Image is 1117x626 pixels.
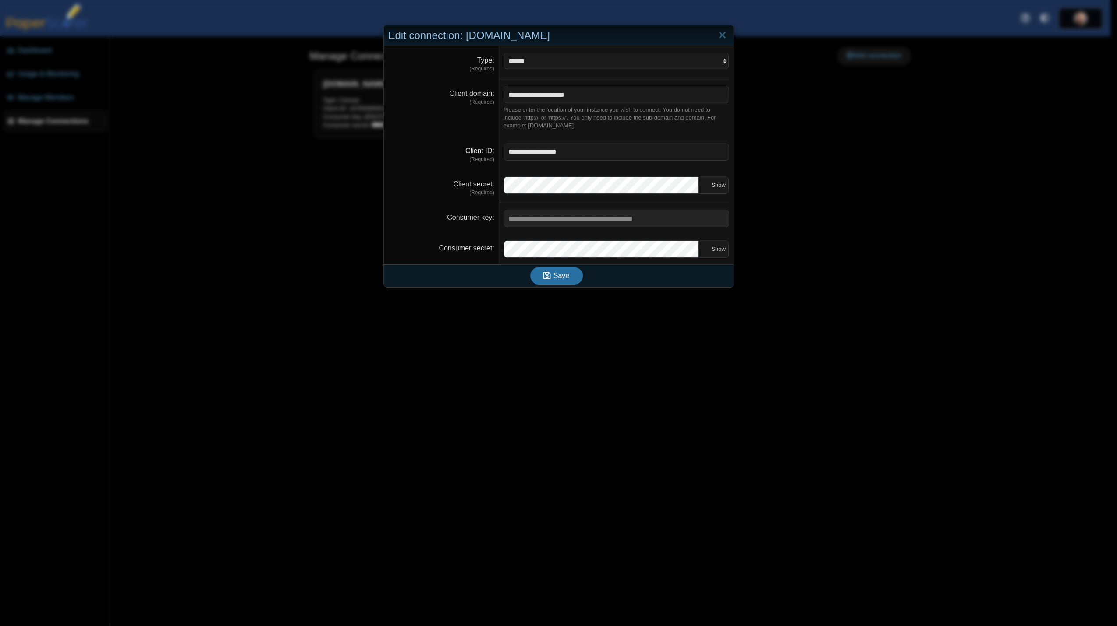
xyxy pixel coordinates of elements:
[388,65,494,73] dfn: (Required)
[384,25,734,46] div: Edit connection: [DOMAIN_NAME]
[553,272,569,279] span: Save
[465,147,494,155] label: Client ID
[477,56,494,64] label: Type
[530,267,583,285] button: Save
[716,28,729,43] a: Close
[504,106,729,130] div: Please enter the location of your instance you wish to connect. You do not need to include 'http:...
[453,180,494,188] label: Client secret
[388,156,494,163] dfn: (Required)
[447,214,494,221] label: Consumer key
[450,90,494,97] label: Client domain
[709,182,726,188] span: Show
[388,189,494,197] dfn: (Required)
[439,244,494,252] label: Consumer secret
[388,98,494,106] dfn: (Required)
[709,246,726,252] span: Show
